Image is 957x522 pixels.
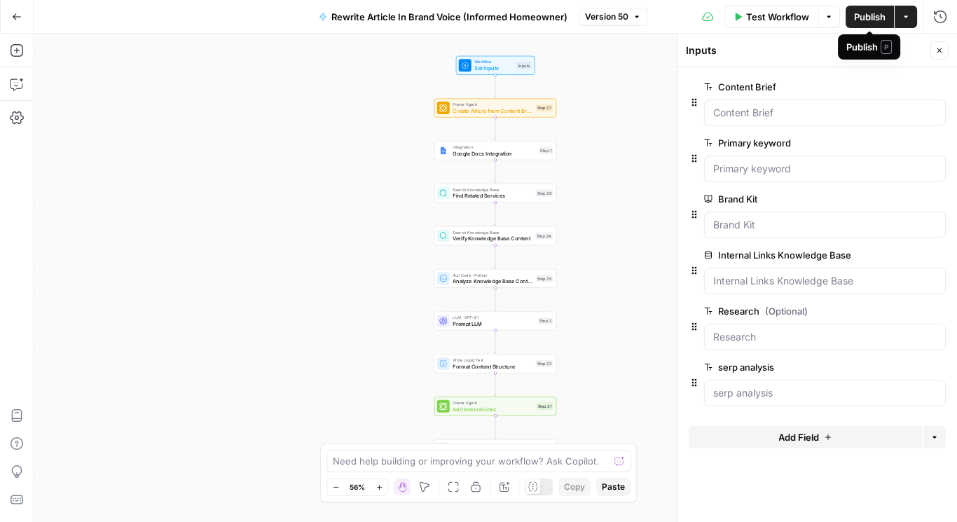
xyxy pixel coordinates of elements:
[453,272,532,278] span: Run Code · Python
[564,481,585,493] span: Copy
[474,59,514,65] span: Workflow
[453,144,535,150] span: Integration
[494,117,496,140] g: Edge from step_27 to step_1
[434,99,557,118] div: Power AgentCreate Article from Content BriefStep 27
[453,192,532,200] span: Find Related Services
[494,74,496,97] g: Edge from start to step_27
[453,186,532,193] span: Search Knowledge Base
[331,10,567,24] span: Rewrite Article In Brand Voice (Informed Homeowner)
[704,136,867,150] label: Primary keyword
[453,320,535,327] span: Prompt LLM
[846,40,892,54] div: Publish
[453,362,532,370] span: Format Content Structure
[713,106,937,120] input: Content Brief
[494,202,496,226] g: Edge from step_26 to step_24
[596,478,631,496] button: Paste
[602,481,625,493] span: Paste
[724,6,818,28] button: Test Workflow
[538,317,553,324] div: Step 2
[537,403,553,410] div: Step 21
[434,184,557,202] div: Search Knowledge BaseFind Related ServicesStep 26
[434,439,557,458] div: Human ReviewContent Review and SignoffStep 10
[453,357,532,363] span: Write Liquid Text
[689,426,922,448] button: Add Field
[494,415,496,439] g: Edge from step_21 to step_10
[713,330,937,344] input: Research
[881,40,892,54] span: P
[704,304,867,318] label: Research
[494,160,496,183] g: Edge from step_1 to step_26
[535,275,553,282] div: Step 25
[686,43,926,57] div: Inputs
[765,304,808,318] span: (Optional)
[474,64,514,72] span: Set Inputs
[494,245,496,268] g: Edge from step_24 to step_25
[713,274,937,288] input: Internal Links Knowledge Base
[453,315,535,321] span: LLM · GPT-4.1
[494,287,496,310] g: Edge from step_25 to step_2
[434,56,557,75] div: WorkflowSet InputsInputs
[539,147,553,154] div: Step 1
[535,190,553,197] div: Step 26
[778,430,819,444] span: Add Field
[434,397,557,415] div: Power AgentAdd Internal LinksStep 21
[453,229,532,235] span: Search Knowledge Base
[453,107,532,114] span: Create Article from Content Brief
[310,6,576,28] button: Rewrite Article In Brand Voice (Informed Homeowner)
[453,442,533,448] span: Human Review
[434,354,557,373] div: Write Liquid TextFormat Content StructureStep 23
[453,235,532,242] span: Verify Knowledge Base Content
[453,405,533,413] span: Add Internal Links
[434,226,557,245] div: Search Knowledge BaseVerify Knowledge Base ContentStep 24
[713,386,937,400] input: serp analysis
[585,11,628,23] span: Version 50
[350,481,365,493] span: 56%
[516,62,531,69] div: Inputs
[558,478,591,496] button: Copy
[453,277,532,285] span: Analyze Knowledge Base Content
[439,146,447,154] img: Instagram%20post%20-%201%201.png
[434,312,557,331] div: LLM · GPT-4.1Prompt LLMStep 2
[494,330,496,353] g: Edge from step_2 to step_23
[453,101,532,107] span: Power Agent
[713,162,937,176] input: Primary keyword
[535,360,553,367] div: Step 23
[453,399,533,406] span: Power Agent
[713,218,937,232] input: Brand Kit
[746,10,809,24] span: Test Workflow
[535,232,553,239] div: Step 24
[704,80,867,94] label: Content Brief
[535,104,553,111] div: Step 27
[453,149,535,157] span: Google Docs Integration
[434,269,557,288] div: Run Code · PythonAnalyze Knowledge Base ContentStep 25
[494,373,496,396] g: Edge from step_23 to step_21
[846,6,894,28] button: Publish
[704,248,867,262] label: Internal Links Knowledge Base
[434,141,557,160] div: IntegrationGoogle Docs IntegrationStep 1
[854,10,886,24] span: Publish
[704,360,867,374] label: serp analysis
[579,8,647,26] button: Version 50
[704,192,867,206] label: Brand Kit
